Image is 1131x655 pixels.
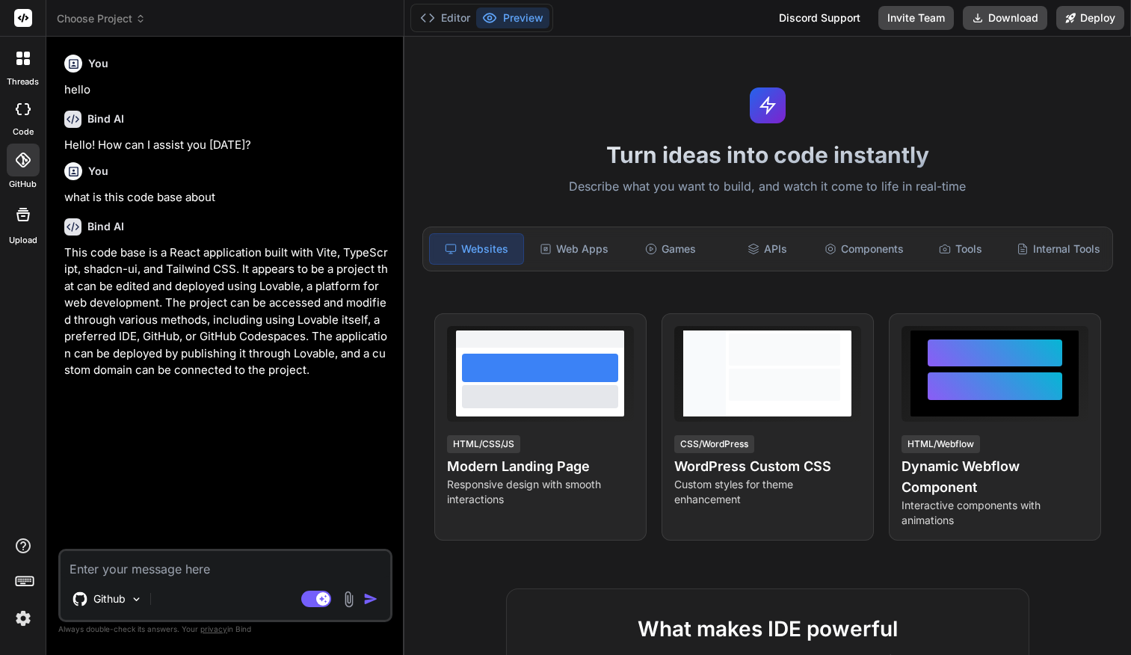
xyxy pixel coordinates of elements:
div: Websites [429,233,524,265]
p: Responsive design with smooth interactions [447,477,634,507]
div: Games [624,233,718,265]
div: Components [817,233,910,265]
p: what is this code base about [64,189,389,206]
img: attachment [340,591,357,608]
button: Download [963,6,1047,30]
p: Describe what you want to build, and watch it come to life in real-time [413,177,1122,197]
p: Always double-check its answers. Your in Bind [58,622,392,636]
h4: WordPress Custom CSS [674,456,861,477]
h4: Modern Landing Page [447,456,634,477]
button: Preview [476,7,549,28]
div: Tools [914,233,1008,265]
div: Discord Support [770,6,869,30]
h6: Bind AI [87,219,124,234]
div: CSS/WordPress [674,435,754,453]
h6: Bind AI [87,111,124,126]
label: threads [7,76,39,88]
div: APIs [721,233,814,265]
h6: You [88,56,108,71]
button: Invite Team [878,6,954,30]
div: Web Apps [527,233,620,265]
div: HTML/CSS/JS [447,435,520,453]
span: Choose Project [57,11,146,26]
label: Upload [9,234,37,247]
h1: Turn ideas into code instantly [413,141,1122,168]
div: Internal Tools [1011,233,1106,265]
span: privacy [200,624,227,633]
p: This code base is a React application built with Vite, TypeScript, shadcn-ui, and Tailwind CSS. I... [64,245,389,379]
div: HTML/Webflow [902,435,980,453]
p: Interactive components with animations [902,498,1088,528]
img: settings [10,606,36,631]
img: Pick Models [130,593,143,606]
h2: What makes IDE powerful [531,613,1005,645]
p: Custom styles for theme enhancement [674,477,861,507]
img: icon [363,591,378,606]
p: Github [93,591,126,606]
button: Deploy [1056,6,1124,30]
button: Editor [414,7,476,28]
p: Hello! How can I assist you [DATE]? [64,137,389,154]
h6: You [88,164,108,179]
p: hello [64,82,389,99]
label: GitHub [9,178,37,191]
label: code [13,126,34,138]
h4: Dynamic Webflow Component [902,456,1088,498]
